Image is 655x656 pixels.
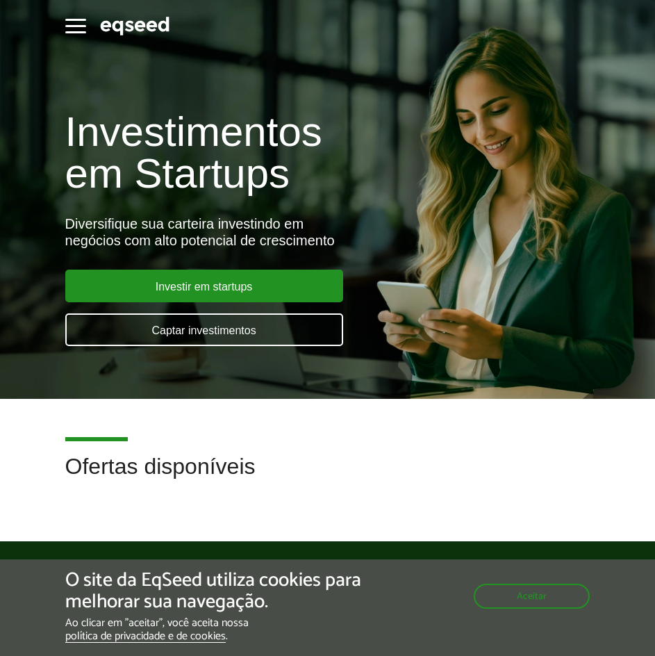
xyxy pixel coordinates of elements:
div: Diversifique sua carteira investindo em negócios com alto potencial de crescimento [65,215,590,249]
h5: O site da EqSeed utiliza cookies para melhorar sua navegação. [65,570,380,613]
a: política de privacidade e de cookies [65,631,226,643]
p: Ao clicar em "aceitar", você aceita nossa . [65,616,380,643]
h2: Ofertas disponíveis [65,454,590,500]
img: EqSeed [100,15,169,38]
a: Investir em startups [65,270,343,302]
button: Aceitar [474,584,590,609]
h1: Investimentos em Startups [65,111,590,195]
a: Captar investimentos [65,313,343,346]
